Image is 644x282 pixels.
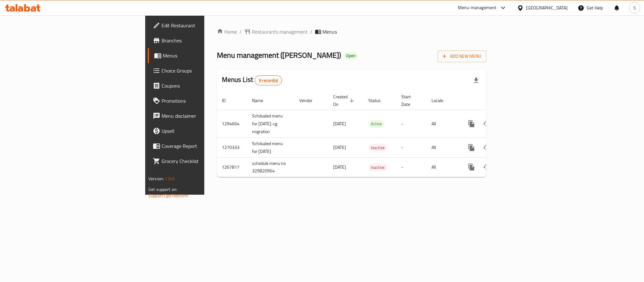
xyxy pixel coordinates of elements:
button: more [464,140,479,155]
td: All [427,138,459,157]
button: Add New Menu [438,51,486,62]
div: Menu-management [458,4,497,12]
td: Schdualed menu for [DATE] [247,138,294,157]
span: [DATE] [333,163,346,171]
span: Menus [163,52,248,59]
span: Active [368,120,384,127]
div: Total records count [255,75,282,85]
td: schedule menu no 329820964 [247,157,294,177]
a: Restaurants management [244,28,308,35]
span: Menu management ( [PERSON_NAME] ) [217,48,341,62]
td: - [396,157,427,177]
div: Export file [469,73,484,88]
span: Choice Groups [162,67,248,74]
span: Inactive [368,144,387,151]
a: Promotions [148,93,253,108]
div: Open [344,52,358,60]
nav: breadcrumb [217,28,486,35]
button: more [464,116,479,131]
span: Locale [432,97,451,104]
span: Branches [162,37,248,44]
span: Inactive [368,164,387,171]
button: more [464,160,479,175]
span: Grocery Checklist [162,157,248,165]
span: Version: [148,175,164,183]
button: Change Status [479,160,494,175]
a: Coverage Report [148,138,253,154]
a: Menu disclaimer [148,108,253,123]
span: [DATE] [333,120,346,128]
table: enhanced table [217,91,529,177]
span: Get support on: [148,185,177,193]
a: Coupons [148,78,253,93]
li: / [310,28,312,35]
td: All [427,157,459,177]
td: All [427,110,459,138]
button: Change Status [479,140,494,155]
span: Upsell [162,127,248,135]
span: S [633,4,636,11]
button: Change Status [479,116,494,131]
a: Grocery Checklist [148,154,253,169]
span: Status [368,97,389,104]
span: Name [252,97,271,104]
td: - [396,138,427,157]
span: Promotions [162,97,248,105]
span: Add New Menu [443,52,481,60]
span: Edit Restaurant [162,22,248,29]
h2: Menus List [222,75,282,85]
span: Coupons [162,82,248,89]
span: [DATE] [333,143,346,151]
a: Support.OpsPlatform [148,192,188,200]
span: Vendor [299,97,321,104]
a: Menus [148,48,253,63]
td: - [396,110,427,138]
span: Created On [333,93,356,108]
span: Start Date [401,93,419,108]
td: Schdualed menu for [DATE]-cg migration [247,110,294,138]
span: 1.0.0 [165,175,174,183]
span: Restaurants management [252,28,308,35]
span: ID [222,97,234,104]
span: Open [344,53,358,58]
th: Actions [459,91,529,110]
span: 3 record(s) [255,78,282,84]
span: Menus [322,28,337,35]
div: [GEOGRAPHIC_DATA] [526,4,568,11]
a: Upsell [148,123,253,138]
a: Edit Restaurant [148,18,253,33]
span: Coverage Report [162,142,248,150]
a: Choice Groups [148,63,253,78]
a: Branches [148,33,253,48]
span: Menu disclaimer [162,112,248,120]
